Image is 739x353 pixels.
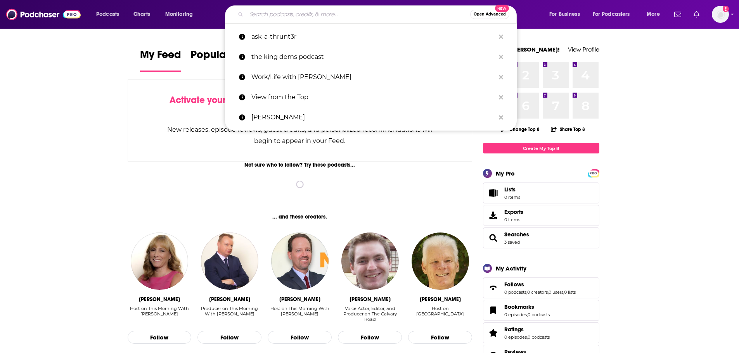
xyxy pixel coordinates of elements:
[338,306,402,322] div: Voice Actor, Editor, and Producer on The Calvary Road
[140,48,181,72] a: My Feed
[550,122,585,137] button: Share Top 8
[504,239,520,245] a: 3 saved
[251,107,495,127] p: Sarah Guo
[167,124,433,146] div: New releases, episode reviews, guest credits, and personalized recommendations will begin to appe...
[225,87,517,107] a: View from the Top
[197,331,261,344] button: Follow
[504,208,523,215] span: Exports
[589,170,598,176] span: PRO
[128,162,472,168] div: Not sure who to follow? Try these podcasts...
[504,289,526,295] a: 0 podcasts
[190,48,256,72] a: Popular Feed
[712,6,729,23] span: Logged in as carolinejames
[483,300,599,321] span: Bookmarks
[408,306,472,317] div: Host on [GEOGRAPHIC_DATA]
[526,289,527,295] span: ,
[279,296,320,303] div: Gordon Deal
[486,210,501,221] span: Exports
[165,9,193,20] span: Monitoring
[341,232,399,290] img: Daniel Cuneo
[420,296,461,303] div: Sam Allen
[483,183,599,203] a: Lists
[271,232,329,290] img: Gordon Deal
[528,334,550,340] a: 0 podcasts
[712,6,729,23] button: Show profile menu
[167,95,433,117] div: by following Podcasts, Creators, Lists, and other Users!
[496,170,515,177] div: My Pro
[486,282,501,293] a: Follows
[225,107,517,127] a: [PERSON_NAME]
[133,9,150,20] span: Charts
[495,5,509,12] span: New
[549,289,563,295] a: 0 users
[251,27,495,47] p: ask-a-thrunt3r
[563,289,564,295] span: ,
[497,124,545,134] button: Change Top 8
[412,232,469,290] img: Sam Allen
[91,8,129,21] button: open menu
[140,48,181,66] span: My Feed
[712,6,729,23] img: User Profile
[568,46,599,53] a: View Profile
[483,322,599,343] span: Ratings
[128,214,472,220] div: ... and these creators.
[408,331,472,344] button: Follow
[268,306,332,317] div: Host on This Morning With [PERSON_NAME]
[504,312,527,317] a: 0 episodes
[268,331,332,344] button: Follow
[139,296,180,303] div: Jennifer Kushinka
[251,47,495,67] p: the king dems podcast
[544,8,590,21] button: open menu
[483,227,599,248] span: Searches
[251,87,495,107] p: View from the Top
[96,9,119,20] span: Podcasts
[671,8,684,21] a: Show notifications dropdown
[131,232,188,290] img: Jennifer Kushinka
[549,9,580,20] span: For Business
[504,231,529,238] a: Searches
[128,8,155,21] a: Charts
[504,195,520,200] span: 0 items
[641,8,670,21] button: open menu
[225,47,517,67] a: the king dems podcast
[128,331,192,344] button: Follow
[504,186,516,193] span: Lists
[6,7,81,22] img: Podchaser - Follow, Share and Rate Podcasts
[201,232,258,290] img: Mike Gavin
[486,327,501,338] a: Ratings
[338,331,402,344] button: Follow
[128,306,192,322] div: Host on This Morning With Gordon Deal
[225,67,517,87] a: Work/Life with [PERSON_NAME]
[190,48,256,66] span: Popular Feed
[338,306,402,322] div: Voice Actor, Editor, and Producer on The Calvary Road
[470,10,509,19] button: Open AdvancedNew
[225,27,517,47] a: ask-a-thrunt3r
[486,232,501,243] a: Searches
[504,326,524,333] span: Ratings
[128,306,192,317] div: Host on This Morning With [PERSON_NAME]
[589,170,598,176] a: PRO
[197,306,261,322] div: Producer on This Morning With Gordon Deal
[232,5,524,23] div: Search podcasts, credits, & more...
[504,281,524,288] span: Follows
[564,289,576,295] a: 0 lists
[408,306,472,322] div: Host on The Calvary Road
[504,326,550,333] a: Ratings
[197,306,261,317] div: Producer on This Morning With [PERSON_NAME]
[504,303,534,310] span: Bookmarks
[209,296,250,303] div: Mike Gavin
[474,12,506,16] span: Open Advanced
[588,8,641,21] button: open menu
[723,6,729,12] svg: Add a profile image
[504,186,520,193] span: Lists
